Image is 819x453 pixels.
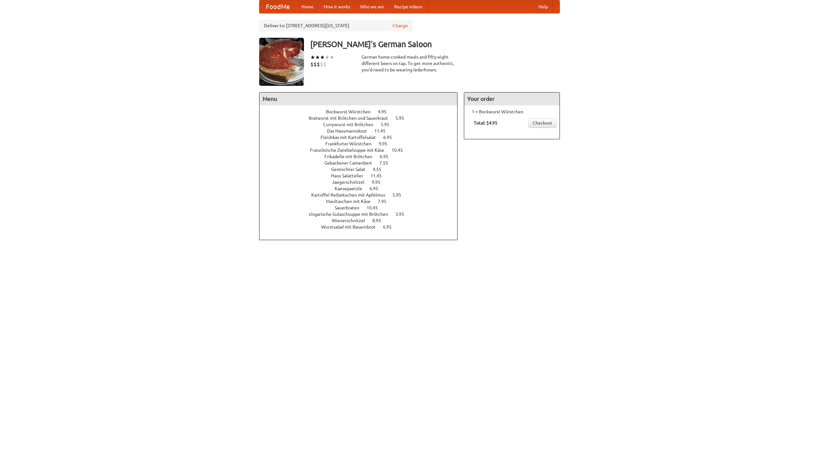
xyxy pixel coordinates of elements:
span: Gemischter Salat [331,167,372,172]
li: $ [314,61,317,68]
li: 1 × Bockwurst Würstchen [467,109,556,115]
div: Deliver to: [STREET_ADDRESS][US_STATE] [259,20,413,31]
li: $ [317,61,320,68]
span: 7.55 [379,160,394,166]
span: Fleishkas mit Kartoffelsalat [321,135,382,140]
span: 6.95 [370,186,385,191]
li: ★ [330,54,334,61]
a: Kaesepaetzle 6.95 [335,186,390,191]
a: Frikadelle mit Brötchen 6.95 [324,154,400,159]
span: 11.45 [370,173,388,178]
span: Bockwurst Würstchen [326,109,377,114]
span: Gebackener Camenbert [324,160,378,166]
a: Home [296,0,319,13]
a: How it works [319,0,355,13]
a: Das Hausmannskost 11.45 [327,128,397,133]
span: Sauerbraten [335,205,366,210]
li: ★ [320,54,325,61]
a: FoodMe [259,0,296,13]
a: Haus Salatteller 11.45 [331,173,394,178]
h4: Menu [259,93,457,105]
span: 10.45 [367,205,384,210]
span: Jaegerschnitzel [332,180,371,185]
span: 10.45 [392,148,409,153]
a: Wurstsalad mit Bauernbrot 6.95 [321,224,403,230]
span: 8.95 [372,218,387,223]
a: Fleishkas mit Kartoffelsalat 6.95 [321,135,404,140]
a: Checkout [529,118,556,128]
a: Change [393,22,408,29]
li: $ [320,61,323,68]
li: $ [323,61,326,68]
a: Bratwurst mit Brötchen und Sauerkraut 5.95 [309,116,416,121]
a: Currywurst mit Brötchen 5.95 [323,122,401,127]
span: 9.95 [372,180,387,185]
span: Frikadelle mit Brötchen [324,154,379,159]
span: Currywurst mit Brötchen [323,122,380,127]
span: 3.95 [395,212,410,217]
a: Gemischter Salat 4.55 [331,167,393,172]
span: 7.95 [378,199,393,204]
span: Maultaschen mit Käse [326,199,377,204]
span: Französische Zwiebelsuppe mit Käse [310,148,391,153]
li: ★ [315,54,320,61]
a: Sauerbraten 10.45 [335,205,390,210]
span: Das Hausmannskost [327,128,373,133]
h4: Your order [464,93,560,105]
b: Total: $4.95 [474,120,497,125]
span: 4.95 [378,109,393,114]
span: Ungarische Gulaschsuppe mit Brötchen [309,212,394,217]
span: 5.95 [393,192,408,198]
img: angular.jpg [259,38,304,86]
li: ★ [325,54,330,61]
h3: [PERSON_NAME]'s German Saloon [310,38,560,51]
span: Bratwurst mit Brötchen und Sauerkraut [309,116,394,121]
span: Wienerschnitzel [332,218,371,223]
span: Kartoffel Reibekuchen mit Apfelmus [311,192,392,198]
span: Frankfurter Würstchen [325,141,378,146]
a: Who we are [355,0,389,13]
span: 6.95 [383,224,398,230]
span: 5.95 [395,116,410,121]
a: Gebackener Camenbert 7.55 [324,160,400,166]
a: Recipe videos [389,0,427,13]
a: Jaegerschnitzel 9.95 [332,180,392,185]
li: $ [310,61,314,68]
div: German home-cooked meals and fifty-eight different beers on tap. To get more authentic, you'd nee... [362,54,457,73]
a: Französische Zwiebelsuppe mit Käse 10.45 [310,148,415,153]
li: ★ [310,54,315,61]
span: 11.45 [374,128,392,133]
span: Wurstsalad mit Bauernbrot [321,224,382,230]
span: 6.95 [383,135,398,140]
span: 9.95 [379,141,394,146]
a: Help [533,0,553,13]
a: Kartoffel Reibekuchen mit Apfelmus 5.95 [311,192,413,198]
a: Wienerschnitzel 8.95 [332,218,393,223]
a: Frankfurter Würstchen 9.95 [325,141,399,146]
span: Haus Salatteller [331,173,370,178]
span: 5.95 [381,122,396,127]
a: Bockwurst Würstchen 4.95 [326,109,398,114]
a: Ungarische Gulaschsuppe mit Brötchen 3.95 [309,212,416,217]
a: Maultaschen mit Käse 7.95 [326,199,398,204]
span: 4.55 [373,167,388,172]
span: 6.95 [380,154,395,159]
span: Kaesepaetzle [335,186,369,191]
